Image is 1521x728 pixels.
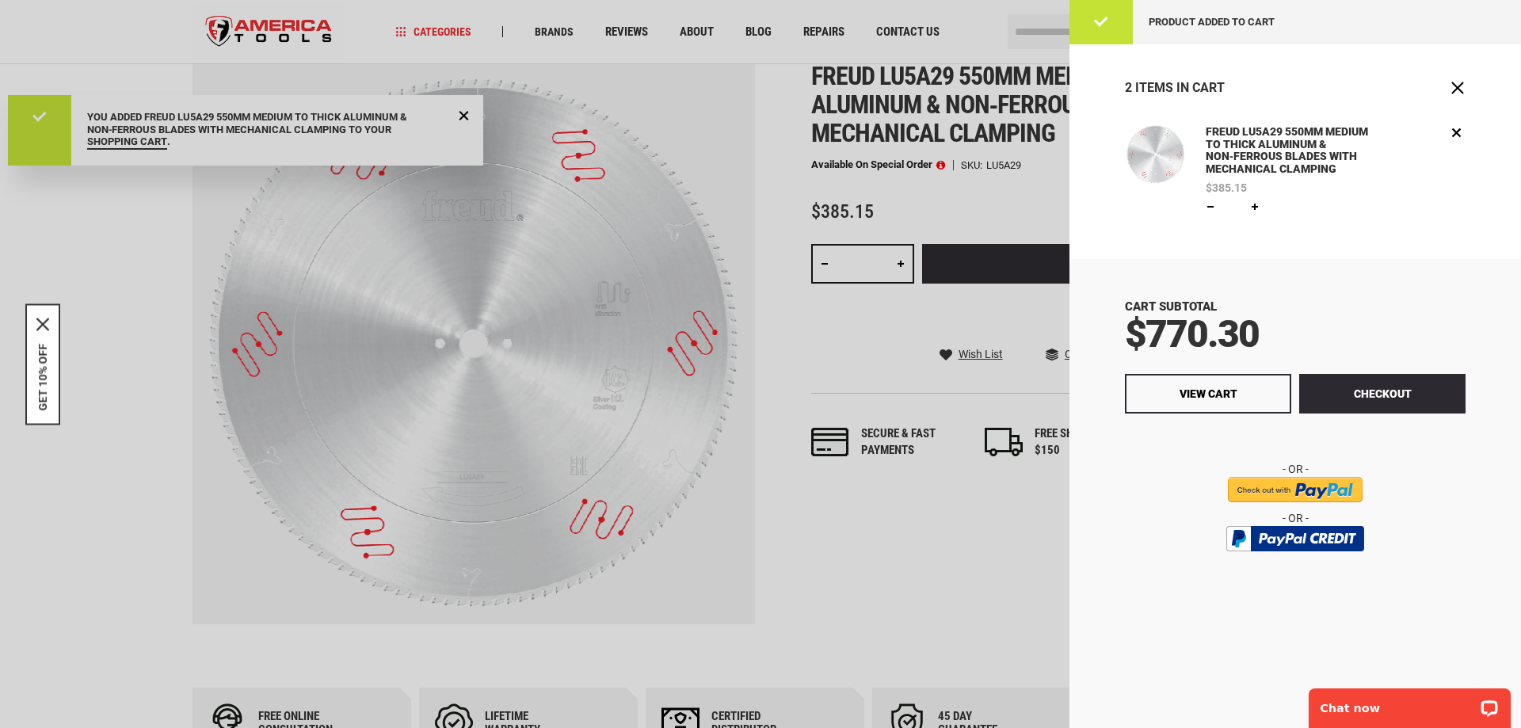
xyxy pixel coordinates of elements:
button: Close [36,318,49,330]
a: View Cart [1125,374,1291,414]
button: Checkout [1299,374,1466,414]
button: GET 10% OFF [36,343,49,410]
iframe: LiveChat chat widget [1298,678,1521,728]
img: FREUD LU5A29 550MM MEDIUM TO THICK ALUMINUM & NON‑FERROUS BLADES WITH MECHANICAL CLAMPING [1125,124,1187,185]
span: $385.15 [1206,182,1247,193]
svg: close icon [36,318,49,330]
span: 2 [1125,80,1132,95]
span: Items in Cart [1135,80,1225,95]
span: Cart Subtotal [1125,299,1217,314]
a: FREUD LU5A29 550MM MEDIUM TO THICK ALUMINUM & NON‑FERROUS BLADES WITH MECHANICAL CLAMPING [1202,124,1384,178]
button: Close [1450,80,1466,96]
a: FREUD LU5A29 550MM MEDIUM TO THICK ALUMINUM & NON‑FERROUS BLADES WITH MECHANICAL CLAMPING [1125,124,1187,215]
img: btn_bml_text.png [1236,555,1355,573]
span: View Cart [1180,387,1237,400]
span: Product added to cart [1149,16,1275,28]
span: $770.30 [1125,311,1259,356]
